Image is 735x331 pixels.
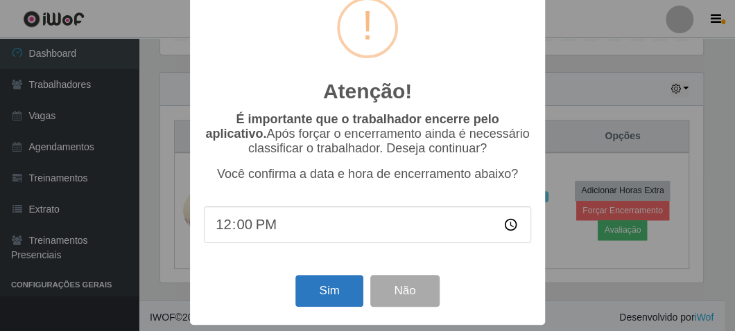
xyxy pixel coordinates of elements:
[295,275,363,307] button: Sim
[205,112,499,141] b: É importante que o trabalhador encerre pelo aplicativo.
[370,275,439,307] button: Não
[204,167,531,181] p: Você confirma a data e hora de encerramento abaixo?
[204,112,531,156] p: Após forçar o encerramento ainda é necessário classificar o trabalhador. Deseja continuar?
[323,79,412,104] h2: Atenção!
